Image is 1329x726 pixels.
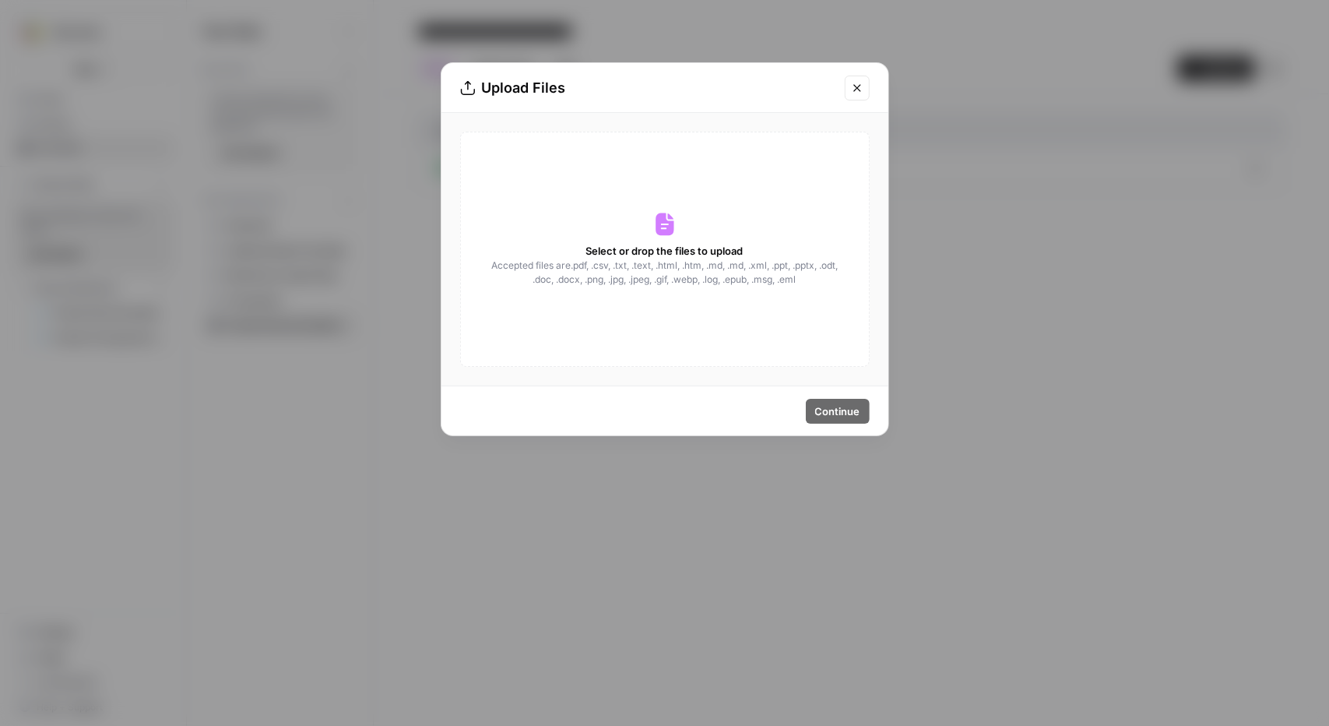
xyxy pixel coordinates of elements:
span: Accepted files are .pdf, .csv, .txt, .text, .html, .htm, .md, .md, .xml, .ppt, .pptx, .odt, .doc,... [490,259,839,287]
div: Upload Files [460,77,835,99]
button: Continue [806,399,870,424]
span: Select or drop the files to upload [586,243,744,259]
button: Close modal [845,76,870,100]
span: Continue [815,404,860,419]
